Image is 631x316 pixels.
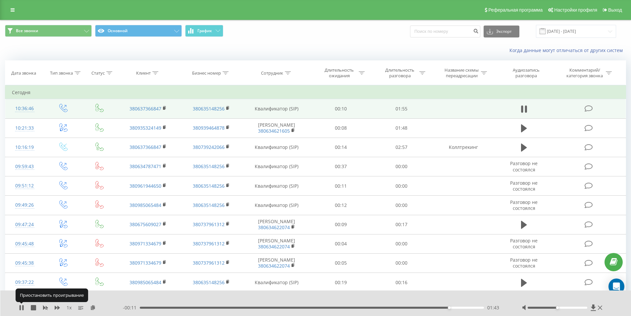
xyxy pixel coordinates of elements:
a: 380634622074 [258,224,290,230]
div: Длительность ожидания [322,67,357,79]
a: 380635148256 [193,202,225,208]
td: [PERSON_NAME] [243,215,311,234]
a: 380737961312 [193,240,225,247]
div: 09:45:38 [12,257,37,270]
td: 00:05 [311,253,371,273]
td: 01:48 [371,118,432,138]
span: Разговор не состоялся [510,160,538,172]
button: Все звонки [5,25,92,37]
span: Реферальная программа [488,7,543,13]
a: 380737961312 [193,221,225,227]
div: 09:45:48 [12,237,37,250]
td: 00:09 [311,215,371,234]
a: 380935324149 [130,125,161,131]
a: 380635148256 [193,105,225,112]
td: 00:19 [311,273,371,292]
td: Квалификатор (SIP) [243,196,311,215]
td: Квалификатор (SIP) [243,99,311,118]
a: Когда данные могут отличаться от других систем [509,47,626,53]
a: 380635148256 [193,163,225,169]
td: 01:55 [371,99,432,118]
a: 380634787471 [130,163,161,169]
a: 380675609027 [130,221,161,227]
a: 380737961312 [193,260,225,266]
a: 380635148256 [193,183,225,189]
a: 380634622074 [258,263,290,269]
div: 10:36:46 [12,102,37,115]
td: 00:00 [371,157,432,176]
a: 380635148256 [193,279,225,285]
td: Квалификатор (SIP) [243,157,311,176]
td: 00:17 [371,215,432,234]
a: 380634622074 [258,243,290,250]
a: 380985065484 [130,279,161,285]
td: 00:08 [311,118,371,138]
div: Комментарий/категория звонка [565,67,604,79]
a: 380971334679 [130,240,161,247]
a: 380961944650 [130,183,161,189]
span: Разговор не состоялся [510,199,538,211]
div: Статус [91,70,105,76]
span: Разговор не состоялся [510,257,538,269]
a: 380637366847 [130,144,161,150]
input: Поиск по номеру [410,26,480,37]
a: 380637366847 [130,105,161,112]
div: Аудиозапись разговора [504,67,548,79]
div: 09:49:26 [12,199,37,212]
div: Длительность разговора [382,67,418,79]
td: 00:00 [371,196,432,215]
a: 380985065484 [130,202,161,208]
div: 09:51:12 [12,179,37,192]
td: 00:14 [311,138,371,157]
button: График [185,25,223,37]
td: 00:16 [371,273,432,292]
div: Название схемы переадресации [444,67,479,79]
td: Квалификатор (SIP) [243,273,311,292]
td: 00:00 [371,176,432,196]
td: 00:37 [311,157,371,176]
button: Экспорт [484,26,519,37]
span: Разговор не состоялся [510,237,538,250]
td: Коллтрекинг [432,138,495,157]
td: 00:10 [311,99,371,118]
td: Квалификатор (SIP) [243,138,311,157]
span: - 00:11 [123,304,140,311]
div: 10:21:33 [12,122,37,135]
div: Бизнес номер [192,70,221,76]
td: 00:04 [311,234,371,253]
div: 09:59:43 [12,160,37,173]
div: Приостановить проигрывание [16,288,88,302]
div: Open Intercom Messenger [608,279,624,294]
td: 00:00 [371,253,432,273]
td: 00:00 [371,234,432,253]
td: 00:12 [311,196,371,215]
a: 380971334679 [130,260,161,266]
span: График [197,29,212,33]
td: Сегодня [5,86,626,99]
div: 09:47:24 [12,218,37,231]
div: Дата звонка [11,70,36,76]
a: 380634621605 [258,128,290,134]
td: [PERSON_NAME] [243,234,311,253]
td: [PERSON_NAME] [243,118,311,138]
div: 10:16:19 [12,141,37,154]
div: Accessibility label [556,306,559,309]
span: Выход [608,7,622,13]
span: Все звонки [16,28,38,33]
div: Тип звонка [50,70,73,76]
button: Основной [95,25,182,37]
td: 00:11 [311,176,371,196]
a: 380739242066 [193,144,225,150]
span: Настройки профиля [554,7,597,13]
td: 02:57 [371,138,432,157]
td: [PERSON_NAME] [243,253,311,273]
a: 380939464878 [193,125,225,131]
span: 01:43 [487,304,499,311]
div: Accessibility label [448,306,450,309]
div: Сотрудник [261,70,283,76]
td: Квалификатор (SIP) [243,176,311,196]
span: 1 x [67,304,72,311]
div: Клиент [136,70,151,76]
span: Разговор не состоялся [510,180,538,192]
div: 09:37:22 [12,276,37,289]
